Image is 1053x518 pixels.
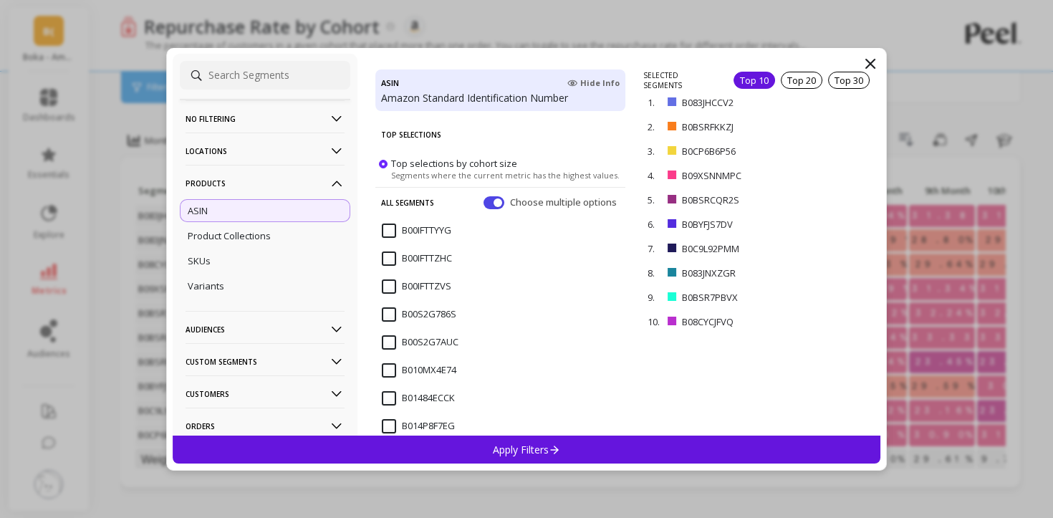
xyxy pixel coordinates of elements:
p: B0BSR7PBVX [682,291,804,304]
span: B01484ECCK [382,391,455,406]
p: No filtering [186,100,345,137]
p: Product Collections [188,229,271,242]
p: 7. [648,242,662,255]
span: B00S2G7AUC [382,335,458,350]
p: Amazon Standard Identification Number [381,91,620,105]
p: Top Selections [381,120,620,150]
span: B00IFTTZVS [382,279,451,294]
h4: ASIN [381,75,399,91]
p: 3. [648,145,662,158]
p: Customers [186,375,345,412]
div: Top 10 [734,72,775,89]
p: B0BSRCQR2S [682,193,805,206]
p: ASIN [188,204,208,217]
p: B09XSNNMPC [682,169,806,182]
p: Products [186,165,345,201]
div: Top 30 [828,72,870,89]
span: Hide Info [567,77,620,89]
p: 5. [648,193,662,206]
span: B010MX4E74 [382,363,456,378]
span: B00IFTTYYG [382,224,451,238]
span: B00IFTTZHC [382,251,452,266]
p: B0C9L92PMM [682,242,805,255]
p: 4. [648,169,662,182]
p: B0CP6B6P56 [682,145,803,158]
p: 1. [648,96,662,109]
p: Custom Segments [186,343,345,380]
p: B0BYFJS7DV [682,218,802,231]
p: 10. [648,315,662,328]
p: 9. [648,291,662,304]
span: Segments where the current metric has the highest values. [391,169,620,180]
p: SKUs [188,254,211,267]
p: Locations [186,133,345,169]
p: B0BSRFKKZJ [682,120,802,133]
p: Orders [186,408,345,444]
span: Choose multiple options [510,195,620,209]
p: 2. [648,120,662,133]
p: Audiences [186,311,345,347]
p: B08CYCJFVQ [682,315,802,328]
p: SELECTED SEGMENTS [643,70,716,90]
input: Search Segments [180,61,350,90]
p: Variants [188,279,224,292]
p: B083JNXZGR [682,267,803,279]
p: All Segments [381,187,434,217]
span: Top selections by cohort size [391,156,517,169]
p: Apply Filters [493,443,561,456]
p: 8. [648,267,662,279]
span: B00S2G786S [382,307,456,322]
div: Top 20 [781,72,822,89]
span: B014P8F7EG [382,419,455,433]
p: B083JHCCV2 [682,96,802,109]
p: 6. [648,218,662,231]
